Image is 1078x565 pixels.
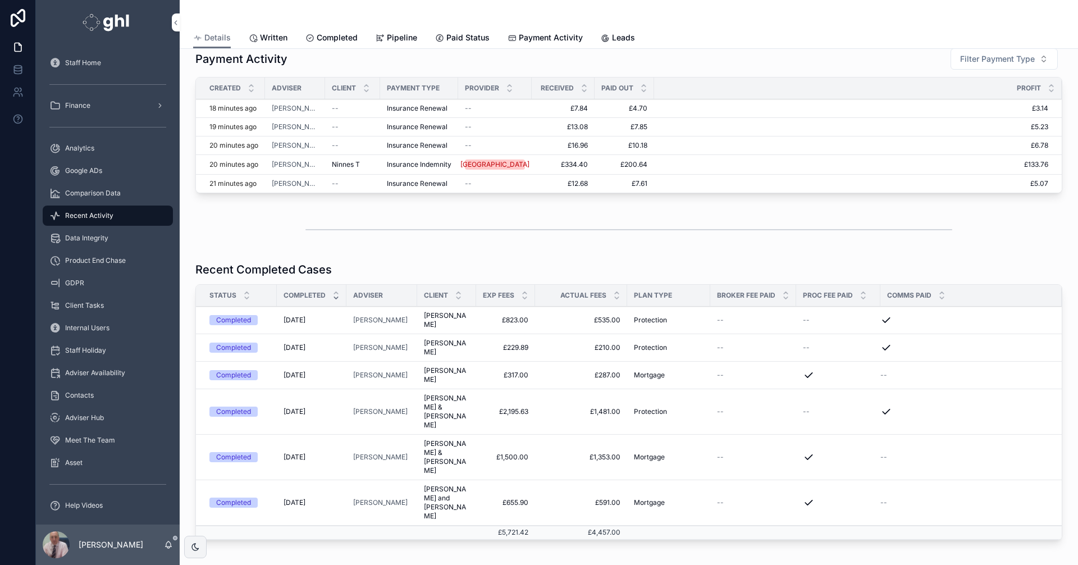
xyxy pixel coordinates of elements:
span: [DATE] [284,343,305,352]
a: [PERSON_NAME] [424,339,469,357]
span: -- [880,371,887,380]
span: £3.14 [654,104,1048,113]
span: Filter Payment Type [960,53,1035,65]
a: -- [880,453,1048,462]
a: Paid Status [435,28,490,50]
a: Details [193,28,231,49]
span: [PERSON_NAME] [353,316,408,325]
span: -- [803,316,810,325]
h1: Payment Activity [195,51,287,67]
span: Client Tasks [65,301,104,310]
span: Profit [1017,84,1041,93]
span: Comparison Data [65,189,121,198]
a: -- [465,122,525,131]
a: Written [249,28,287,50]
a: £823.00 [483,316,528,325]
a: Insurance Indemnity [387,160,451,169]
a: Mortgage [634,453,704,462]
span: -- [332,179,339,188]
a: Protection [634,343,704,352]
span: [PERSON_NAME] [424,366,469,384]
a: [DATE] [284,407,340,416]
h1: Recent Completed Cases [195,262,332,277]
a: £287.00 [542,371,620,380]
a: Asset [43,453,173,473]
a: -- [717,453,789,462]
a: -- [803,343,874,352]
span: Ninnes T [332,160,360,169]
span: Protection [634,343,667,352]
a: £4.70 [601,104,647,113]
span: -- [717,407,724,416]
a: -- [465,179,525,188]
span: -- [332,141,339,150]
a: [PERSON_NAME] [353,498,410,507]
span: Status [209,291,236,300]
span: [PERSON_NAME] [353,343,408,352]
a: £317.00 [483,371,528,380]
a: Completed [305,28,358,50]
a: Completed [209,407,270,417]
a: [DATE] [284,498,340,507]
a: [DATE] [284,316,340,325]
span: -- [717,498,724,507]
span: -- [717,316,724,325]
span: Insurance Renewal [387,179,447,188]
a: [PERSON_NAME] [353,407,410,416]
a: [PERSON_NAME] [353,453,408,462]
span: Insurance Renewal [387,141,447,150]
span: [DATE] [284,316,305,325]
a: [PERSON_NAME] [353,407,408,416]
a: [PERSON_NAME] [272,122,318,131]
span: [PERSON_NAME] [272,160,318,169]
span: £10.18 [601,141,647,150]
span: Payment Activity [519,32,583,43]
span: -- [880,498,887,507]
span: [PERSON_NAME] & [PERSON_NAME] [424,439,469,475]
a: 20 minutes ago [209,160,258,169]
a: Help Videos [43,495,173,516]
a: Comparison Data [43,183,173,203]
span: Mortgage [634,453,665,462]
button: Select Button [951,48,1058,70]
a: Mortgage [634,498,704,507]
div: scrollable content [36,45,180,525]
a: -- [717,343,789,352]
span: -- [332,122,339,131]
a: [PERSON_NAME] [272,141,318,150]
span: Comms Paid [887,291,931,300]
a: Completed [209,370,270,380]
a: Insurance Renewal [387,141,451,150]
a: -- [717,407,789,416]
a: -- [803,316,874,325]
span: £655.90 [483,498,528,507]
a: 18 minutes ago [209,104,258,113]
span: [DATE] [284,407,305,416]
a: -- [880,498,1048,507]
span: Leads [612,32,635,43]
a: -- [465,141,525,150]
span: £591.00 [542,498,620,507]
a: Analytics [43,138,173,158]
div: Completed [216,370,251,380]
a: [PERSON_NAME] [272,179,318,188]
p: 18 minutes ago [209,104,257,113]
a: £2,195.63 [483,407,528,416]
span: Proc Fee Paid [803,291,853,300]
a: £535.00 [542,316,620,325]
p: 21 minutes ago [209,179,257,188]
div: [GEOGRAPHIC_DATA] [460,160,529,170]
a: Completed [209,498,270,508]
p: 19 minutes ago [209,122,257,131]
a: Data Integrity [43,228,173,248]
span: £1,353.00 [542,453,620,462]
a: -- [332,104,373,113]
